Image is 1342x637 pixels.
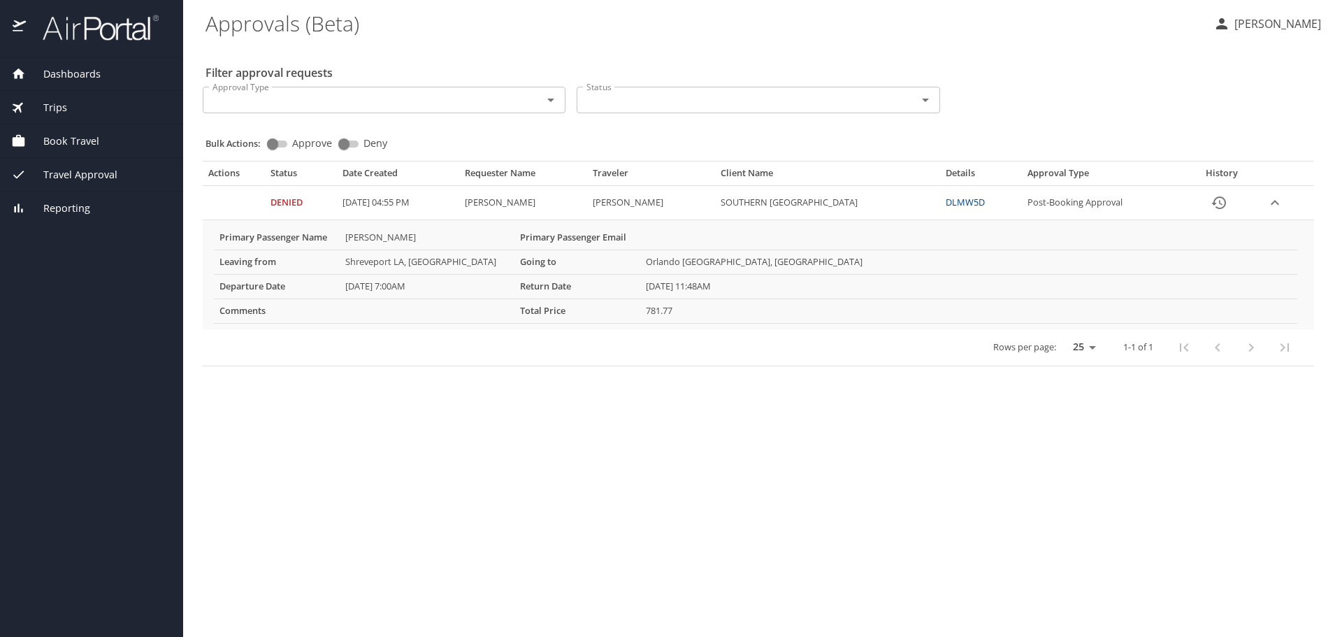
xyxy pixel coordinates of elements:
th: Leaving from [214,250,340,274]
th: Requester Name [459,167,587,185]
th: History [1185,167,1259,185]
th: Comments [214,299,340,323]
th: Primary Passenger Name [214,226,340,250]
table: More info for approvals [214,226,1297,324]
th: Traveler [587,167,715,185]
td: Denied [265,186,336,220]
p: 1-1 of 1 [1123,343,1153,352]
td: [DATE] 7:00AM [340,274,514,299]
a: DLMW5D [946,196,985,208]
button: Open [916,90,935,110]
th: Return Date [514,274,640,299]
td: [PERSON_NAME] [587,186,715,220]
button: History [1202,186,1236,220]
p: Rows per page: [993,343,1056,352]
th: Status [265,167,336,185]
span: Approve [292,138,332,148]
td: [DATE] 11:48AM [640,274,1297,299]
th: Actions [203,167,265,185]
th: Approval Type [1022,167,1185,185]
th: Date Created [337,167,460,185]
th: Primary Passenger Email [514,226,640,250]
td: SOUTHERN [GEOGRAPHIC_DATA] [715,186,940,220]
span: Travel Approval [26,167,117,182]
button: [PERSON_NAME] [1208,11,1327,36]
span: Dashboards [26,66,101,82]
p: [PERSON_NAME] [1230,15,1321,32]
th: Going to [514,250,640,274]
button: expand row [1264,192,1285,213]
span: Book Travel [26,134,99,149]
p: Bulk Actions: [205,137,272,150]
h1: Approvals (Beta) [205,1,1202,45]
td: [PERSON_NAME] [459,186,587,220]
img: airportal-logo.png [27,14,159,41]
th: Departure Date [214,274,340,299]
td: [DATE] 04:55 PM [337,186,460,220]
td: Orlando [GEOGRAPHIC_DATA], [GEOGRAPHIC_DATA] [640,250,1297,274]
td: Post-Booking Approval [1022,186,1185,220]
select: rows per page [1062,337,1101,358]
td: Shreveport LA, [GEOGRAPHIC_DATA] [340,250,514,274]
span: Reporting [26,201,90,216]
button: Open [541,90,561,110]
th: Details [940,167,1022,185]
img: icon-airportal.png [13,14,27,41]
th: Total Price [514,299,640,323]
td: 781.77 [640,299,1297,323]
td: [PERSON_NAME] [340,226,514,250]
span: Trips [26,100,67,115]
h2: Filter approval requests [205,62,333,84]
th: Client Name [715,167,940,185]
table: Approval table [203,167,1314,366]
span: Deny [363,138,387,148]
